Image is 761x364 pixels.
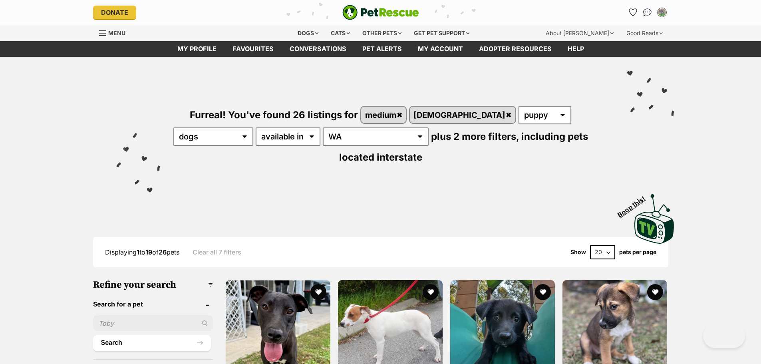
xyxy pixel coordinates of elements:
span: Boop this! [616,190,653,219]
strong: 19 [145,248,152,256]
a: My account [410,41,471,57]
a: PetRescue [342,5,419,20]
button: favourite [310,284,326,300]
ul: Account quick links [627,6,668,19]
a: [DEMOGRAPHIC_DATA] [410,107,515,123]
span: plus 2 more filters, [431,131,519,142]
a: conversations [282,41,354,57]
a: Conversations [641,6,654,19]
a: Favourites [627,6,640,19]
span: Show [570,249,586,255]
a: Menu [99,25,131,40]
img: Samuel McCulloch profile pic [658,8,666,16]
button: favourite [423,284,439,300]
a: Help [560,41,592,57]
img: chat-41dd97257d64d25036548639549fe6c8038ab92f7586957e7f3b1b290dea8141.svg [643,8,652,16]
a: My profile [169,41,225,57]
span: including pets located interstate [339,131,588,163]
button: favourite [648,284,664,300]
a: Favourites [225,41,282,57]
span: Menu [108,30,125,36]
input: Toby [93,316,213,331]
button: Search [93,335,211,351]
div: Get pet support [408,25,475,41]
img: PetRescue TV logo [634,194,674,244]
a: medium [361,107,406,123]
div: Dogs [292,25,324,41]
button: favourite [535,284,551,300]
button: My account [656,6,668,19]
a: Donate [93,6,136,19]
div: Good Reads [621,25,668,41]
span: Displaying to of pets [105,248,179,256]
header: Search for a pet [93,300,213,308]
a: Boop this! [634,187,674,245]
iframe: Help Scout Beacon - Open [703,324,745,348]
div: Other pets [357,25,407,41]
strong: 1 [137,248,139,256]
h3: Refine your search [93,279,213,290]
a: Pet alerts [354,41,410,57]
a: Adopter resources [471,41,560,57]
strong: 26 [159,248,167,256]
div: Cats [325,25,356,41]
div: About [PERSON_NAME] [540,25,619,41]
img: logo-e224e6f780fb5917bec1dbf3a21bbac754714ae5b6737aabdf751b685950b380.svg [342,5,419,20]
span: Furreal! You've found 26 listings for [190,109,358,121]
a: Clear all 7 filters [193,249,241,256]
label: pets per page [619,249,656,255]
